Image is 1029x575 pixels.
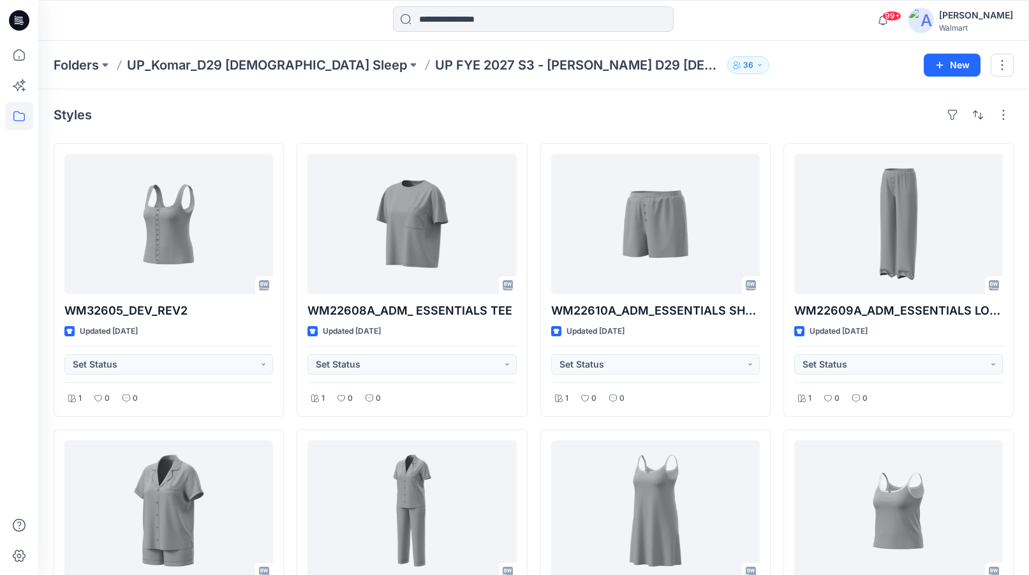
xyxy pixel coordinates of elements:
div: Walmart [939,23,1013,33]
p: 0 [133,392,138,405]
p: 1 [808,392,811,405]
a: UP_Komar_D29 [DEMOGRAPHIC_DATA] Sleep [127,56,407,74]
a: WM22610A_ADM_ESSENTIALS SHORT [551,154,760,294]
button: New [924,54,981,77]
p: 1 [565,392,568,405]
p: 36 [743,58,753,72]
p: Updated [DATE] [810,325,868,338]
h4: Styles [54,107,92,123]
p: 1 [78,392,82,405]
p: 0 [348,392,353,405]
p: Updated [DATE] [80,325,138,338]
p: 0 [862,392,868,405]
div: [PERSON_NAME] [939,8,1013,23]
p: 0 [376,392,381,405]
a: Folders [54,56,99,74]
p: WM22610A_ADM_ESSENTIALS SHORT [551,302,760,320]
a: WM22608A_ADM_ ESSENTIALS TEE [307,154,516,294]
button: 36 [727,56,769,74]
a: WM22609A_ADM_ESSENTIALS LONG PANT [794,154,1003,294]
p: 0 [834,392,840,405]
p: Updated [DATE] [323,325,381,338]
p: WM22609A_ADM_ESSENTIALS LONG PANT [794,302,1003,320]
p: WM22608A_ADM_ ESSENTIALS TEE [307,302,516,320]
p: UP FYE 2027 S3 - [PERSON_NAME] D29 [DEMOGRAPHIC_DATA] Sleepwear [435,56,722,74]
p: 0 [619,392,625,405]
img: avatar [908,8,934,33]
p: WM32605_DEV_REV2 [64,302,273,320]
a: WM32605_DEV_REV2 [64,154,273,294]
p: Updated [DATE] [566,325,625,338]
p: 0 [105,392,110,405]
p: 1 [322,392,325,405]
span: 99+ [882,11,901,21]
p: 0 [591,392,596,405]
